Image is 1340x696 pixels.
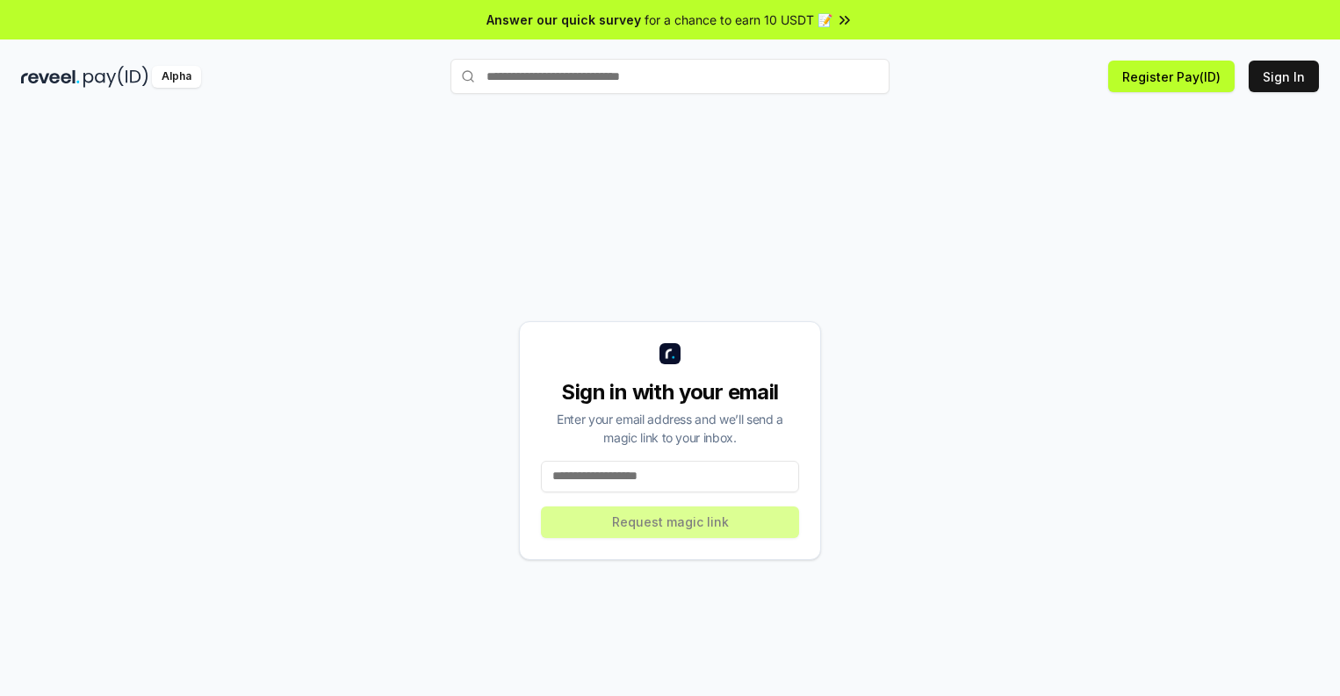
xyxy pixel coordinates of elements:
img: logo_small [659,343,681,364]
img: pay_id [83,66,148,88]
div: Alpha [152,66,201,88]
span: for a chance to earn 10 USDT 📝 [645,11,832,29]
div: Enter your email address and we’ll send a magic link to your inbox. [541,410,799,447]
img: reveel_dark [21,66,80,88]
button: Sign In [1249,61,1319,92]
button: Register Pay(ID) [1108,61,1235,92]
span: Answer our quick survey [486,11,641,29]
div: Sign in with your email [541,378,799,406]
